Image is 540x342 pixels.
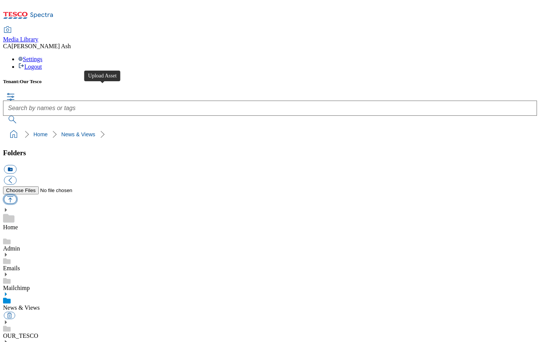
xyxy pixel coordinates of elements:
[3,36,38,43] span: Media Library
[18,56,43,62] a: Settings
[3,127,537,142] nav: breadcrumb
[3,285,30,291] a: Mailchimp
[20,79,42,84] span: Our Tesco
[11,43,71,49] span: [PERSON_NAME] Ash
[3,79,537,85] h5: Tenant:
[3,43,11,49] span: CA
[8,128,20,140] a: home
[3,101,537,116] input: Search by names or tags
[18,63,42,70] a: Logout
[3,333,38,339] a: OUR_TESCO
[3,149,537,157] h3: Folders
[61,131,95,137] a: News & Views
[3,27,38,43] a: Media Library
[3,265,20,271] a: Emails
[3,304,40,311] a: News & Views
[3,224,18,230] a: Home
[33,131,48,137] a: Home
[3,245,20,252] a: Admin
